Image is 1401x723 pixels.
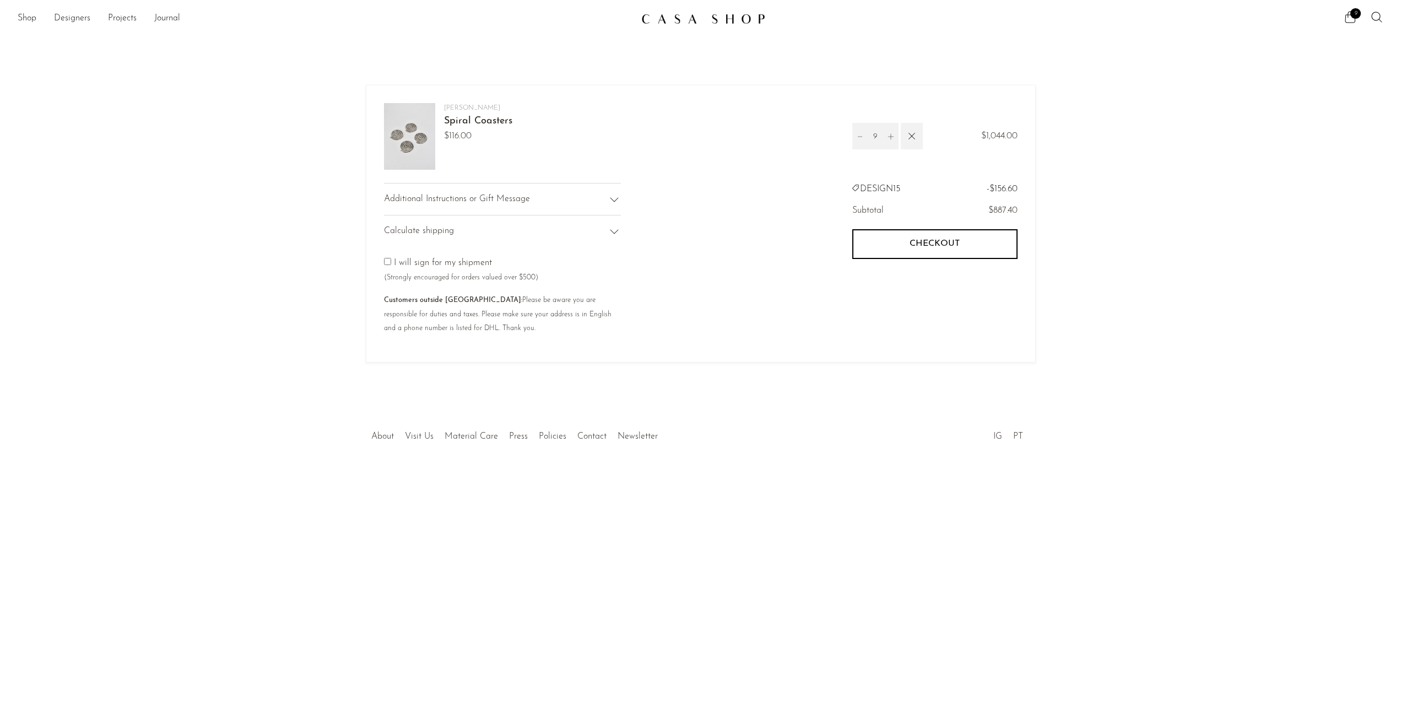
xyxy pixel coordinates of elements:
span: $116.00 [444,130,512,144]
ul: Social Medias [988,423,1029,444]
a: Projects [108,12,137,26]
a: Policies [539,432,566,441]
span: Subtotal [852,204,884,218]
div: DESIGN15 [852,183,900,195]
ul: NEW HEADER MENU [18,9,632,28]
div: - [973,183,1018,195]
span: $1,044.00 [981,130,1018,144]
span: $887.40 [988,206,1018,215]
small: Please be aware you are responsible for duties and taxes. Please make sure your address is in Eng... [384,296,612,332]
a: IG [993,432,1002,441]
a: Contact [577,432,607,441]
button: Checkout [852,229,1018,259]
button: Increment [883,123,899,149]
span: $156.60 [989,185,1018,193]
a: PT [1013,432,1023,441]
a: About [371,432,394,441]
a: Journal [154,12,180,26]
div: Calculate shipping [384,215,621,247]
b: Customers outside [GEOGRAPHIC_DATA]: [384,296,522,304]
a: Press [509,432,528,441]
iframe: PayPal-paypal [852,278,1018,308]
span: Checkout [910,239,960,249]
nav: Desktop navigation [18,9,632,28]
a: Material Care [445,432,498,441]
a: [PERSON_NAME] [444,105,500,111]
span: Additional Instructions or Gift Message [384,192,530,207]
a: Visit Us [405,432,434,441]
label: I will sign for my shipment [384,258,538,282]
button: Decrement [852,123,868,149]
a: Designers [54,12,90,26]
small: (Strongly encouraged for orders valued over $500) [384,274,538,281]
span: Calculate shipping [384,224,454,239]
ul: Quick links [366,423,663,444]
img: Spiral Coasters [384,103,435,170]
a: Shop [18,12,36,26]
a: Spiral Coasters [444,116,512,126]
div: Additional Instructions or Gift Message [384,183,621,215]
span: 9 [1350,8,1361,19]
input: Quantity [868,123,883,149]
